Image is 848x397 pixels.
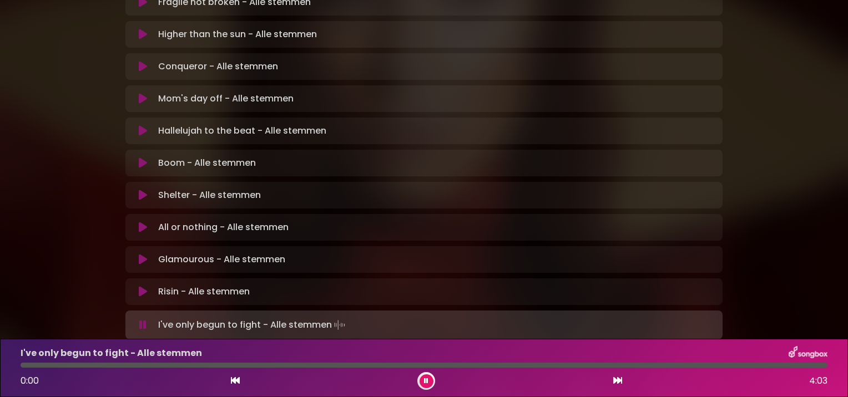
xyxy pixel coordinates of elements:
p: Risin - Alle stemmen [158,285,250,298]
p: I've only begun to fight - Alle stemmen [158,317,347,333]
p: All or nothing - Alle stemmen [158,221,289,234]
p: Shelter - Alle stemmen [158,189,261,202]
span: 4:03 [809,374,827,388]
p: Glamourous - Alle stemmen [158,253,285,266]
p: Higher than the sun - Alle stemmen [158,28,317,41]
p: I've only begun to fight - Alle stemmen [21,347,202,360]
img: songbox-logo-white.png [789,346,827,360]
img: waveform4.gif [332,317,347,333]
p: Boom - Alle stemmen [158,156,256,170]
p: Hallelujah to the beat - Alle stemmen [158,124,326,138]
p: Conqueror - Alle stemmen [158,60,278,73]
span: 0:00 [21,374,39,387]
p: Mom's day off - Alle stemmen [158,92,294,105]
